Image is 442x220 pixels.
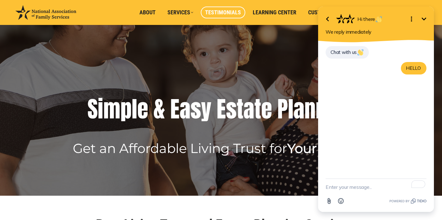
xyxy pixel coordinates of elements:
[66,16,72,22] img: 👋
[47,16,73,22] span: Hi there
[13,195,25,207] button: Attach file button
[16,179,116,195] textarea: To enrich screen reader interactions, please activate Accessibility in Grammarly extension settings
[79,197,116,205] a: Powered by Tidio.
[304,97,316,122] div: n
[205,9,241,16] span: Testimonials
[103,97,120,122] div: m
[201,7,245,18] a: Testimonials
[170,97,180,122] div: E
[190,97,201,122] div: s
[294,97,304,122] div: a
[16,29,61,35] span: We reply immediately
[132,97,137,122] div: l
[137,97,148,122] div: e
[254,97,261,122] div: t
[153,97,165,122] div: &
[73,143,364,154] rs-layer: Get an Affordable Living Trust for
[248,7,301,18] a: Learning Center
[96,65,111,71] span: HELLO
[226,97,237,122] div: s
[108,13,120,25] button: Minimize
[201,97,211,122] div: y
[16,5,76,20] img: National Association of Family Services
[135,7,160,18] a: About
[25,195,37,207] button: Open Emoji picker
[288,97,294,122] div: l
[253,9,296,16] span: Learning Center
[304,7,360,18] a: Customer Service
[217,97,226,122] div: E
[261,97,272,122] div: e
[180,97,190,122] div: a
[287,140,364,156] b: Your Family
[139,9,156,16] span: About
[167,9,193,16] span: Services
[47,49,54,55] img: 👋
[120,97,132,122] div: p
[87,97,98,122] div: S
[308,9,355,16] span: Customer Service
[243,97,254,122] div: a
[98,97,103,122] div: i
[95,13,108,25] button: Open options
[21,49,54,55] span: Chat with us
[277,97,288,122] div: P
[237,97,243,122] div: t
